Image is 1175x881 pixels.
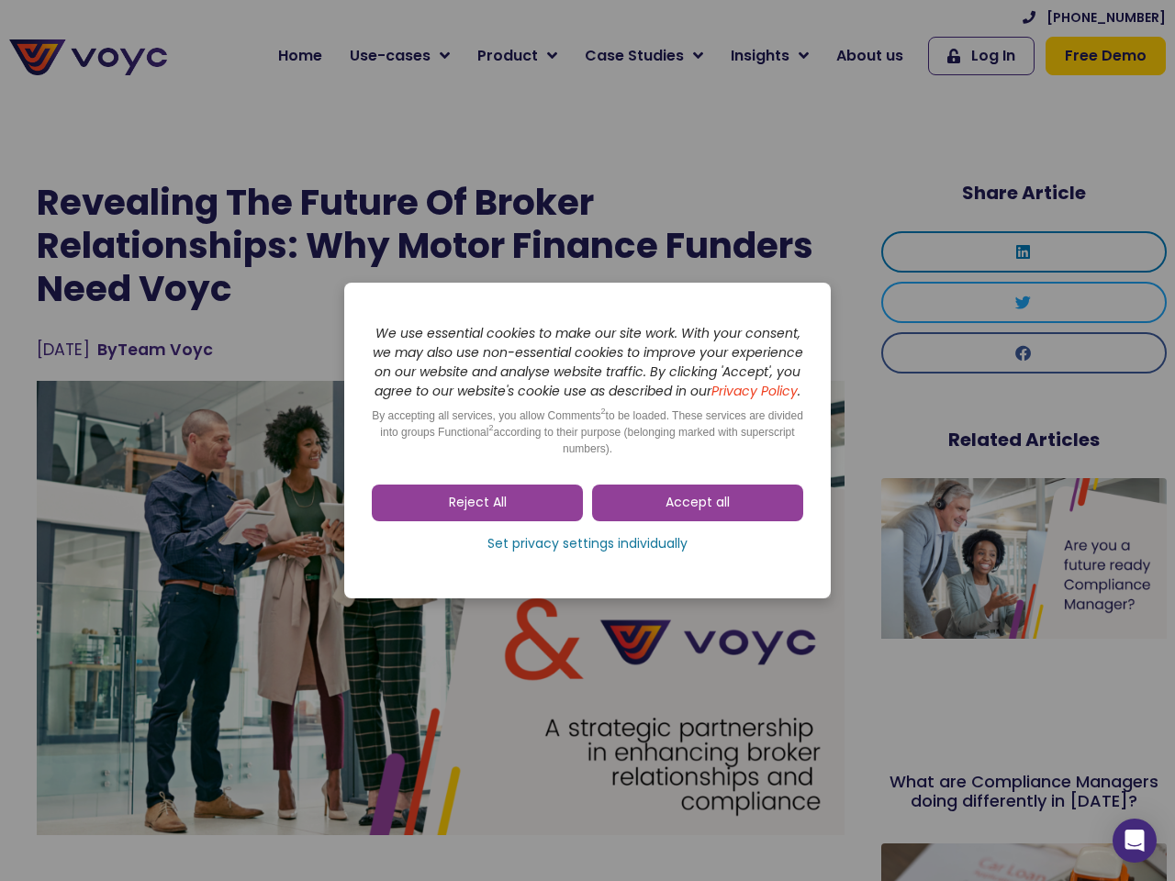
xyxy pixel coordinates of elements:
span: By accepting all services, you allow Comments to be loaded. These services are divided into group... [372,409,803,455]
a: Reject All [372,485,583,521]
i: We use essential cookies to make our site work. With your consent, we may also use non-essential ... [373,324,803,400]
div: Open Intercom Messenger [1113,819,1157,863]
a: Accept all [592,485,803,521]
sup: 2 [601,407,606,416]
a: Privacy Policy [711,382,798,400]
a: Set privacy settings individually [372,530,803,558]
span: Reject All [449,494,507,512]
span: Set privacy settings individually [487,535,688,553]
sup: 2 [488,423,493,432]
span: Accept all [666,494,730,512]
